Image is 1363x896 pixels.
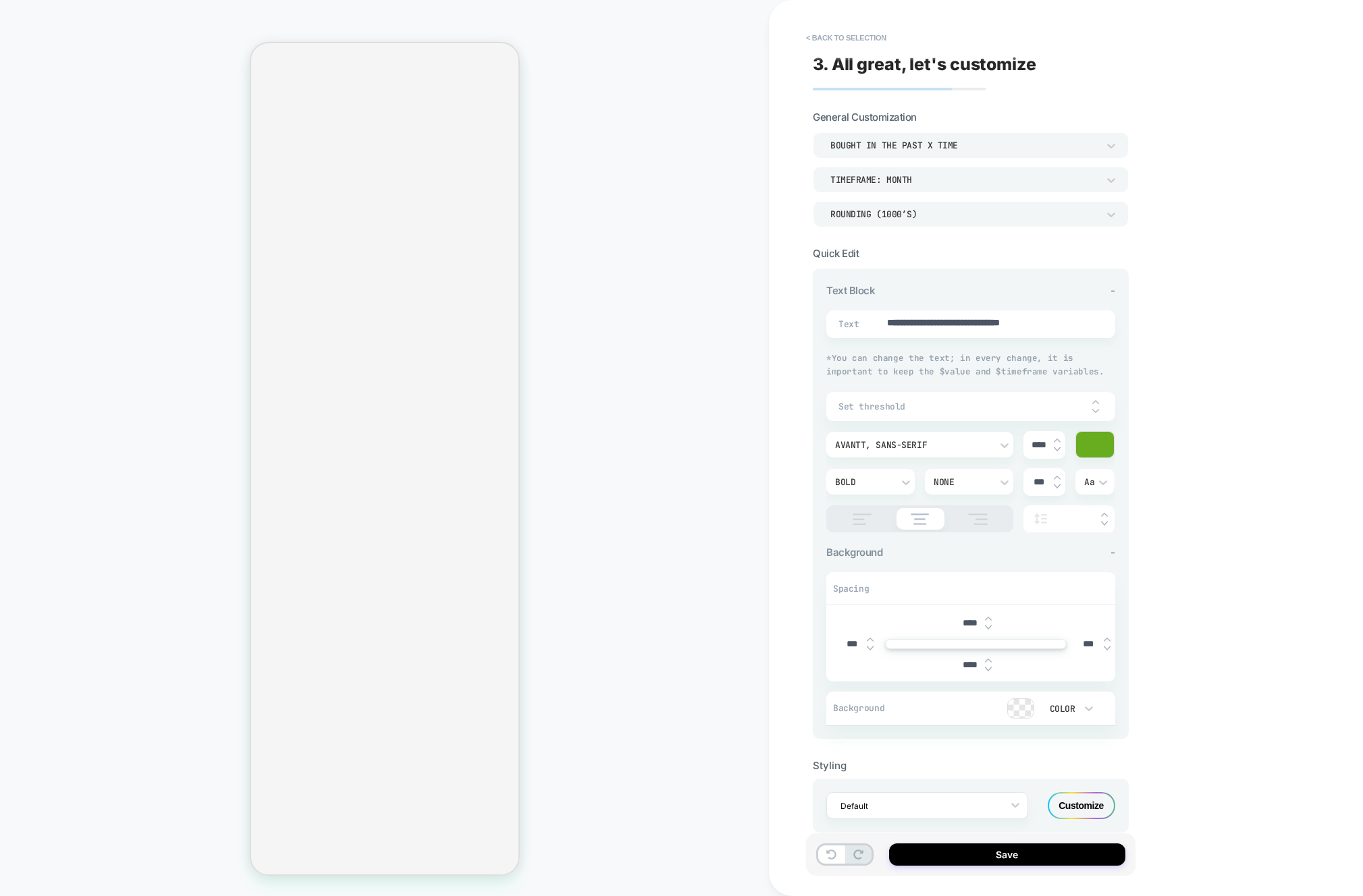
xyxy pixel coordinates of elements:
[1111,546,1115,559] span: -
[1101,512,1108,517] img: up
[826,546,882,559] span: Background
[838,401,1063,412] span: Set threshold
[1092,399,1099,405] img: up
[934,476,991,488] div: None
[835,439,991,451] div: Avantt, sans-serif
[1030,513,1050,524] img: line height
[1054,475,1061,480] img: up
[867,646,874,651] img: down
[813,247,859,260] span: Quick Edit
[833,583,869,594] span: Spacing
[904,513,936,525] img: align text center
[833,702,900,714] span: Background
[985,658,992,663] img: up
[813,111,917,123] span: General Customization
[799,27,893,49] button: < Back to selection
[813,759,1129,772] div: Styling
[826,284,875,297] span: Text Block
[838,318,855,330] span: Text
[889,843,1125,866] button: Save
[845,513,879,525] img: align text left
[1092,408,1099,414] img: down
[1084,476,1106,488] div: Aa
[830,174,1098,186] div: TIMEFRAME: MONTH
[830,208,1098,220] div: Rounding (1000’s)
[1104,637,1111,642] img: up
[826,352,1104,377] span: * You can change the text; in every change, it is important to keep the $value and $timeframe var...
[985,667,992,672] img: down
[1111,284,1115,297] span: -
[867,637,874,642] img: up
[1054,484,1061,489] img: down
[961,513,994,525] img: align text right
[1101,521,1108,526] img: down
[830,140,1098,151] div: bought in the past x time
[985,616,992,621] img: up
[1104,646,1111,651] img: down
[1047,703,1075,715] div: Color
[985,625,992,630] img: down
[1054,447,1061,452] img: down
[813,54,1036,74] span: 3. All great, let's customize
[835,476,892,488] div: Bold
[1054,438,1061,443] img: up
